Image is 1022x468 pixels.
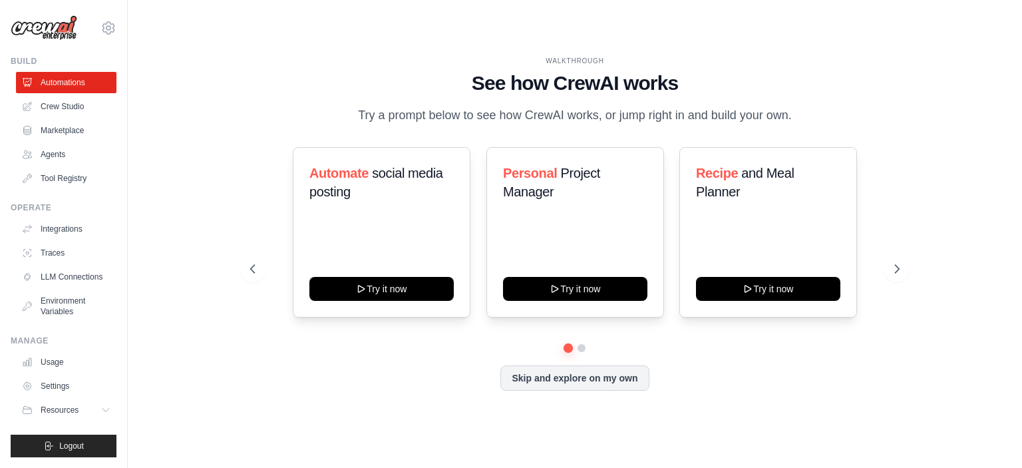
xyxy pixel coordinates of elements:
span: social media posting [309,166,443,199]
button: Skip and explore on my own [500,365,649,391]
a: Marketplace [16,120,116,141]
div: WALKTHROUGH [250,56,900,66]
button: Logout [11,435,116,457]
p: Try a prompt below to see how CrewAI works, or jump right in and build your own. [351,106,798,125]
div: Manage [11,336,116,346]
a: Environment Variables [16,290,116,322]
button: Resources [16,399,116,421]
span: Project Manager [503,166,600,199]
button: Try it now [503,277,647,301]
span: Personal [503,166,557,180]
a: LLM Connections [16,266,116,288]
a: Crew Studio [16,96,116,117]
span: and Meal Planner [696,166,794,199]
iframe: Chat Widget [955,404,1022,468]
div: Build [11,56,116,67]
img: Logo [11,15,77,41]
a: Automations [16,72,116,93]
span: Recipe [696,166,738,180]
a: Tool Registry [16,168,116,189]
button: Try it now [309,277,454,301]
a: Settings [16,375,116,397]
a: Agents [16,144,116,165]
div: Operate [11,202,116,213]
span: Resources [41,405,79,415]
a: Usage [16,351,116,373]
a: Integrations [16,218,116,240]
h1: See how CrewAI works [250,71,900,95]
span: Automate [309,166,369,180]
button: Try it now [696,277,840,301]
a: Traces [16,242,116,264]
span: Logout [59,441,84,451]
